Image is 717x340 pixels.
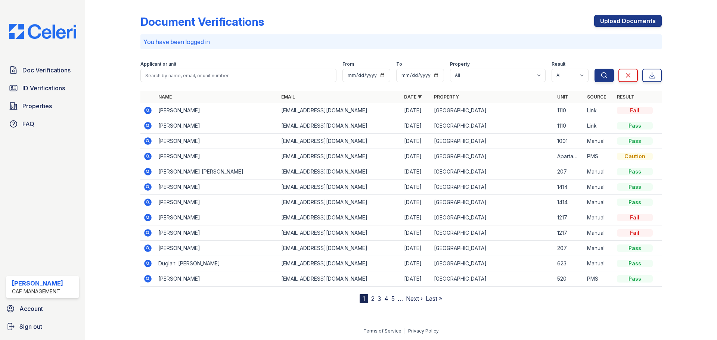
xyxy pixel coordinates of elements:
[617,244,653,252] div: Pass
[554,241,584,256] td: 207
[12,288,63,295] div: CAF Management
[278,241,401,256] td: [EMAIL_ADDRESS][DOMAIN_NAME]
[140,69,336,82] input: Search by name, email, or unit number
[584,180,614,195] td: Manual
[584,195,614,210] td: Manual
[401,118,431,134] td: [DATE]
[19,304,43,313] span: Account
[557,94,568,100] a: Unit
[140,61,176,67] label: Applicant or unit
[554,256,584,271] td: 623
[554,225,584,241] td: 1217
[155,118,278,134] td: [PERSON_NAME]
[584,149,614,164] td: PMS
[278,118,401,134] td: [EMAIL_ADDRESS][DOMAIN_NAME]
[401,180,431,195] td: [DATE]
[554,271,584,287] td: 520
[384,295,388,302] a: 4
[140,15,264,28] div: Document Verifications
[22,119,34,128] span: FAQ
[554,149,584,164] td: Apartamento 1231
[278,164,401,180] td: [EMAIL_ADDRESS][DOMAIN_NAME]
[158,94,172,100] a: Name
[155,195,278,210] td: [PERSON_NAME]
[431,118,554,134] td: [GEOGRAPHIC_DATA]
[584,210,614,225] td: Manual
[617,214,653,221] div: Fail
[155,149,278,164] td: [PERSON_NAME]
[22,84,65,93] span: ID Verifications
[617,122,653,130] div: Pass
[278,180,401,195] td: [EMAIL_ADDRESS][DOMAIN_NAME]
[401,225,431,241] td: [DATE]
[143,37,659,46] p: You have been logged in
[278,256,401,271] td: [EMAIL_ADDRESS][DOMAIN_NAME]
[617,107,653,114] div: Fail
[584,164,614,180] td: Manual
[19,322,42,331] span: Sign out
[6,63,79,78] a: Doc Verifications
[584,134,614,149] td: Manual
[401,164,431,180] td: [DATE]
[404,94,422,100] a: Date ▼
[360,294,368,303] div: 1
[594,15,662,27] a: Upload Documents
[278,225,401,241] td: [EMAIL_ADDRESS][DOMAIN_NAME]
[584,225,614,241] td: Manual
[278,210,401,225] td: [EMAIL_ADDRESS][DOMAIN_NAME]
[617,183,653,191] div: Pass
[155,225,278,241] td: [PERSON_NAME]
[587,94,606,100] a: Source
[431,103,554,118] td: [GEOGRAPHIC_DATA]
[12,279,63,288] div: [PERSON_NAME]
[404,328,406,334] div: |
[434,94,459,100] a: Property
[401,210,431,225] td: [DATE]
[401,241,431,256] td: [DATE]
[278,149,401,164] td: [EMAIL_ADDRESS][DOMAIN_NAME]
[431,134,554,149] td: [GEOGRAPHIC_DATA]
[617,94,634,100] a: Result
[431,225,554,241] td: [GEOGRAPHIC_DATA]
[584,241,614,256] td: Manual
[155,210,278,225] td: [PERSON_NAME]
[617,275,653,283] div: Pass
[401,271,431,287] td: [DATE]
[155,180,278,195] td: [PERSON_NAME]
[3,319,82,334] a: Sign out
[431,241,554,256] td: [GEOGRAPHIC_DATA]
[22,102,52,110] span: Properties
[554,180,584,195] td: 1414
[155,103,278,118] td: [PERSON_NAME]
[155,241,278,256] td: [PERSON_NAME]
[401,134,431,149] td: [DATE]
[617,168,653,175] div: Pass
[22,66,71,75] span: Doc Verifications
[554,103,584,118] td: 1110
[431,195,554,210] td: [GEOGRAPHIC_DATA]
[401,149,431,164] td: [DATE]
[584,103,614,118] td: Link
[278,103,401,118] td: [EMAIL_ADDRESS][DOMAIN_NAME]
[617,153,653,160] div: Caution
[155,164,278,180] td: [PERSON_NAME] [PERSON_NAME]
[554,195,584,210] td: 1414
[401,195,431,210] td: [DATE]
[431,149,554,164] td: [GEOGRAPHIC_DATA]
[371,295,375,302] a: 2
[391,295,395,302] a: 5
[281,94,295,100] a: Email
[406,295,423,302] a: Next ›
[6,116,79,131] a: FAQ
[3,301,82,316] a: Account
[431,180,554,195] td: [GEOGRAPHIC_DATA]
[431,256,554,271] td: [GEOGRAPHIC_DATA]
[617,260,653,267] div: Pass
[396,61,402,67] label: To
[584,118,614,134] td: Link
[342,61,354,67] label: From
[554,164,584,180] td: 207
[554,210,584,225] td: 1217
[584,256,614,271] td: Manual
[6,99,79,113] a: Properties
